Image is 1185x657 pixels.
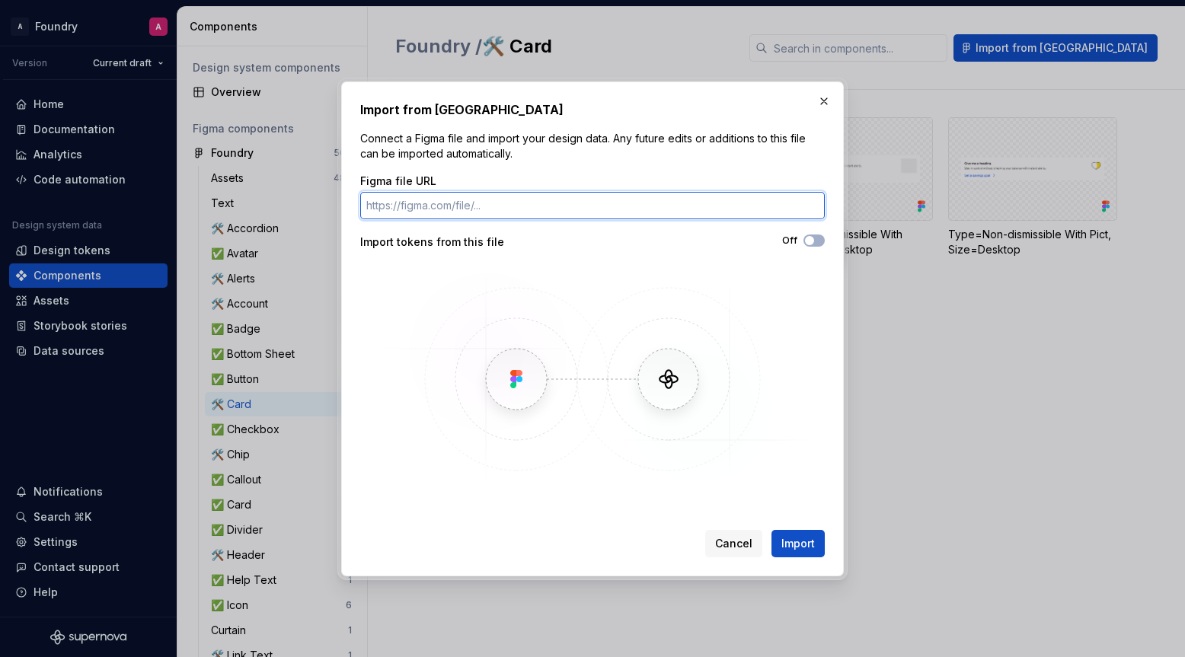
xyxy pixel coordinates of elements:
[360,234,592,250] div: Import tokens from this file
[705,530,762,557] button: Cancel
[782,234,797,247] label: Off
[715,536,752,551] span: Cancel
[360,131,825,161] p: Connect a Figma file and import your design data. Any future edits or additions to this file can ...
[360,192,825,219] input: https://figma.com/file/...
[360,174,436,189] label: Figma file URL
[771,530,825,557] button: Import
[360,100,825,119] h2: Import from [GEOGRAPHIC_DATA]
[781,536,815,551] span: Import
